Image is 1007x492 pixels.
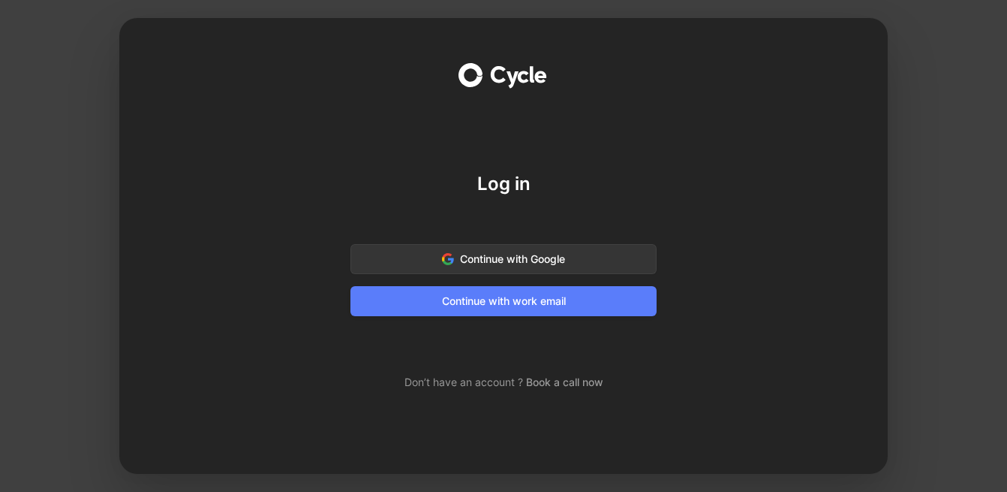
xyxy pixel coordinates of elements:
[369,250,638,268] span: Continue with Google
[350,286,657,316] button: Continue with work email
[350,373,657,391] div: Don’t have an account ?
[350,172,657,196] h1: Log in
[369,292,638,310] span: Continue with work email
[350,244,657,274] button: Continue with Google
[526,376,603,388] a: Book a call now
